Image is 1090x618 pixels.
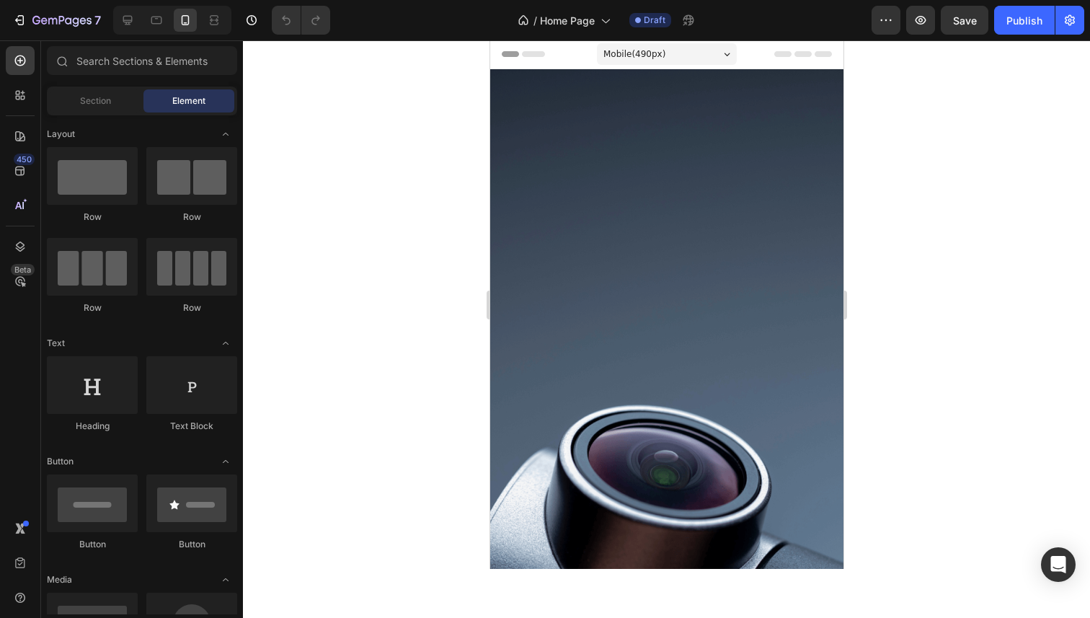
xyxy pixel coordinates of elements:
[14,154,35,165] div: 450
[540,13,595,28] span: Home Page
[47,420,138,433] div: Heading
[533,13,537,28] span: /
[490,40,843,569] iframe: Design area
[47,573,72,586] span: Media
[47,211,138,224] div: Row
[146,538,237,551] div: Button
[1006,13,1042,28] div: Publish
[80,94,111,107] span: Section
[11,264,35,275] div: Beta
[47,455,74,468] span: Button
[214,332,237,355] span: Toggle open
[47,46,237,75] input: Search Sections & Elements
[146,420,237,433] div: Text Block
[6,6,107,35] button: 7
[47,128,75,141] span: Layout
[644,14,665,27] span: Draft
[214,568,237,591] span: Toggle open
[47,538,138,551] div: Button
[941,6,988,35] button: Save
[146,211,237,224] div: Row
[172,94,205,107] span: Element
[47,301,138,314] div: Row
[146,301,237,314] div: Row
[214,123,237,146] span: Toggle open
[94,12,101,29] p: 7
[1041,547,1076,582] div: Open Intercom Messenger
[953,14,977,27] span: Save
[47,337,65,350] span: Text
[272,6,330,35] div: Undo/Redo
[994,6,1055,35] button: Publish
[214,450,237,473] span: Toggle open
